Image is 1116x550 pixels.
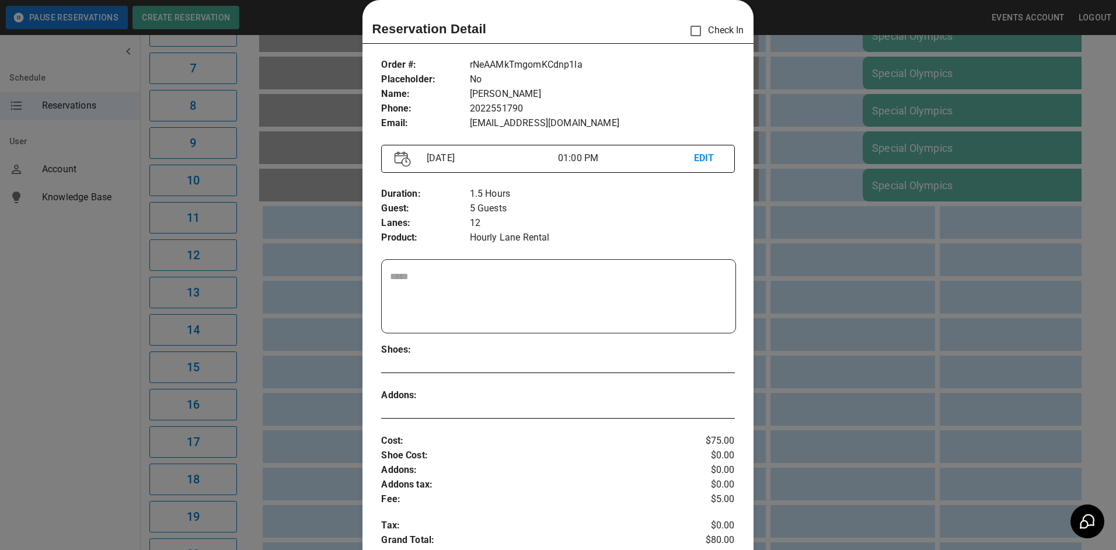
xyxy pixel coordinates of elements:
[676,518,735,533] p: $0.00
[381,187,469,201] p: Duration :
[381,434,675,448] p: Cost :
[381,492,675,507] p: Fee :
[381,116,469,131] p: Email :
[470,201,735,216] p: 5 Guests
[381,231,469,245] p: Product :
[470,102,735,116] p: 2022551790
[558,151,694,165] p: 01:00 PM
[381,58,469,72] p: Order # :
[395,151,411,167] img: Vector
[676,492,735,507] p: $5.00
[381,388,469,403] p: Addons :
[676,478,735,492] p: $0.00
[381,448,675,463] p: Shoe Cost :
[372,19,486,39] p: Reservation Detail
[381,478,675,492] p: Addons tax :
[676,434,735,448] p: $75.00
[470,72,735,87] p: No
[694,151,721,166] p: EDIT
[381,87,469,102] p: Name :
[381,201,469,216] p: Guest :
[470,58,735,72] p: rNeAAMkTmgomKCdnp1la
[676,463,735,478] p: $0.00
[683,19,744,43] p: Check In
[676,448,735,463] p: $0.00
[470,116,735,131] p: [EMAIL_ADDRESS][DOMAIN_NAME]
[422,151,558,165] p: [DATE]
[470,187,735,201] p: 1.5 Hours
[470,216,735,231] p: 12
[381,216,469,231] p: Lanes :
[381,102,469,116] p: Phone :
[470,231,735,245] p: Hourly Lane Rental
[470,87,735,102] p: [PERSON_NAME]
[381,343,469,357] p: Shoes :
[381,463,675,478] p: Addons :
[381,72,469,87] p: Placeholder :
[381,518,675,533] p: Tax :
